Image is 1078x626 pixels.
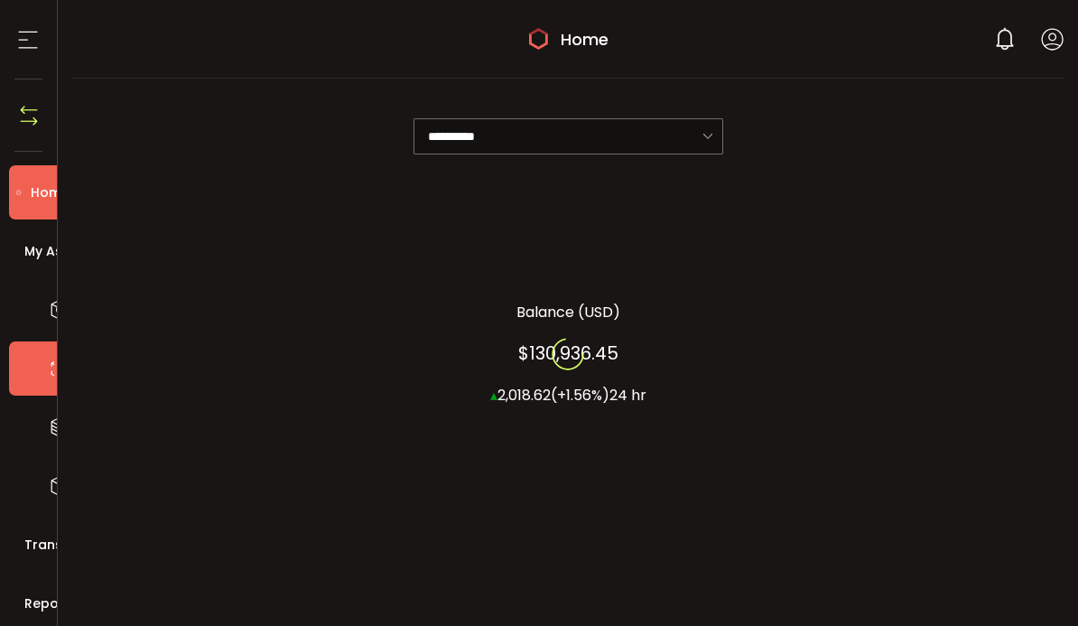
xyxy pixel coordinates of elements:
[988,539,1078,626] iframe: Chat Widget
[31,180,70,206] span: Home
[561,27,609,51] span: Home
[24,591,89,617] span: Reporting
[24,532,88,558] span: Transfers
[988,539,1078,626] div: Chat-Widget
[24,238,90,265] span: My Assets
[15,102,42,129] img: N4P5cjLOiQAAAABJRU5ErkJggg==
